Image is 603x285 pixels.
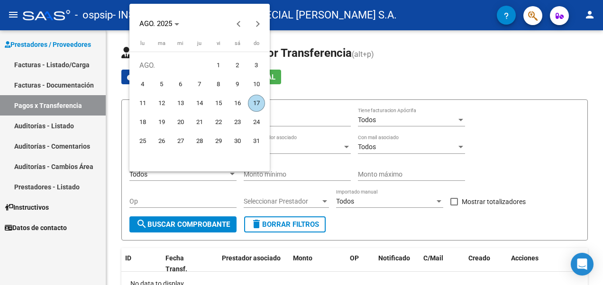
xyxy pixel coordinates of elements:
[247,132,266,151] button: 31 de agosto de 2025
[210,57,227,74] span: 1
[152,132,171,151] button: 26 de agosto de 2025
[209,132,228,151] button: 29 de agosto de 2025
[153,76,170,93] span: 5
[247,56,266,75] button: 3 de agosto de 2025
[133,75,152,94] button: 4 de agosto de 2025
[229,14,248,33] button: Previous month
[229,133,246,150] span: 30
[171,75,190,94] button: 6 de agosto de 2025
[139,19,172,28] span: AGO. 2025
[134,114,151,131] span: 18
[153,95,170,112] span: 12
[209,56,228,75] button: 1 de agosto de 2025
[248,95,265,112] span: 17
[210,95,227,112] span: 15
[171,94,190,113] button: 13 de agosto de 2025
[191,95,208,112] span: 14
[197,40,201,46] span: ju
[191,114,208,131] span: 21
[191,133,208,150] span: 28
[133,94,152,113] button: 11 de agosto de 2025
[228,132,247,151] button: 30 de agosto de 2025
[254,40,259,46] span: do
[210,76,227,93] span: 8
[228,94,247,113] button: 16 de agosto de 2025
[209,113,228,132] button: 22 de agosto de 2025
[229,114,246,131] span: 23
[172,133,189,150] span: 27
[229,57,246,74] span: 2
[190,113,209,132] button: 21 de agosto de 2025
[136,15,183,32] button: Choose month and year
[235,40,240,46] span: sá
[247,75,266,94] button: 10 de agosto de 2025
[210,133,227,150] span: 29
[228,113,247,132] button: 23 de agosto de 2025
[209,94,228,113] button: 15 de agosto de 2025
[152,75,171,94] button: 5 de agosto de 2025
[248,76,265,93] span: 10
[133,56,209,75] td: AGO.
[247,113,266,132] button: 24 de agosto de 2025
[248,133,265,150] span: 31
[171,113,190,132] button: 20 de agosto de 2025
[134,76,151,93] span: 4
[228,75,247,94] button: 9 de agosto de 2025
[133,132,152,151] button: 25 de agosto de 2025
[190,132,209,151] button: 28 de agosto de 2025
[158,40,165,46] span: ma
[191,76,208,93] span: 7
[152,94,171,113] button: 12 de agosto de 2025
[229,76,246,93] span: 9
[248,14,267,33] button: Next month
[133,113,152,132] button: 18 de agosto de 2025
[247,94,266,113] button: 17 de agosto de 2025
[210,114,227,131] span: 22
[190,94,209,113] button: 14 de agosto de 2025
[248,57,265,74] span: 3
[248,114,265,131] span: 24
[217,40,220,46] span: vi
[153,114,170,131] span: 19
[171,132,190,151] button: 27 de agosto de 2025
[228,56,247,75] button: 2 de agosto de 2025
[177,40,183,46] span: mi
[209,75,228,94] button: 8 de agosto de 2025
[172,114,189,131] span: 20
[172,76,189,93] span: 6
[140,40,145,46] span: lu
[134,133,151,150] span: 25
[152,113,171,132] button: 19 de agosto de 2025
[229,95,246,112] span: 16
[172,95,189,112] span: 13
[153,133,170,150] span: 26
[190,75,209,94] button: 7 de agosto de 2025
[571,253,594,276] div: Open Intercom Messenger
[134,95,151,112] span: 11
